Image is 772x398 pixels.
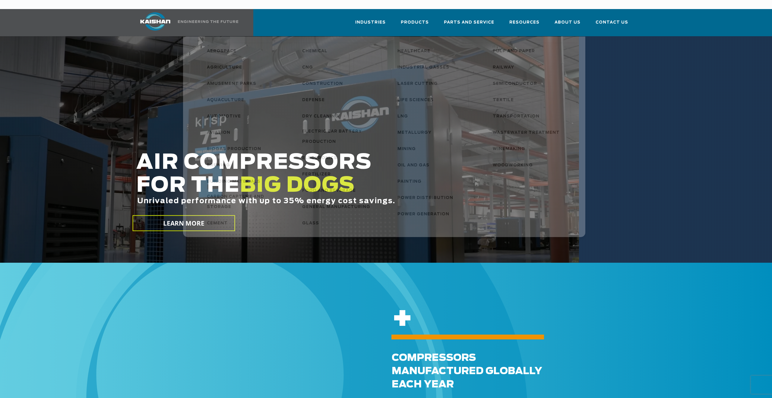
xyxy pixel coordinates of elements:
[391,59,483,75] a: Industrial Gasses
[487,108,578,124] a: Transportation
[487,140,578,157] a: Winemaking
[391,206,483,222] a: Power Generation
[444,19,494,26] span: Parts and Service
[487,59,578,75] a: Railway
[302,46,327,56] span: Chemical
[296,124,388,149] a: Electric Car Battery Production
[487,91,578,108] a: Textile
[201,108,293,124] a: Automotive
[178,20,238,23] img: Engineering the future
[302,218,319,229] span: Glass
[296,75,388,91] a: Construction
[201,43,293,59] a: Aerospace
[487,75,578,91] a: Semiconductor
[133,12,178,30] img: kaishan logo
[302,95,325,105] span: Defense
[444,14,494,35] a: Parts and Service
[207,177,261,187] span: Building Materials
[207,144,261,154] span: Biogas Production
[493,63,514,73] span: Railway
[201,157,293,173] a: Brewing
[487,43,578,59] a: Pulp and Paper
[207,160,230,171] span: Brewing
[391,124,483,140] a: Metallurgy
[397,128,432,138] span: Metallurgy
[207,128,230,138] span: Aviation
[133,9,239,36] a: Kaishan USA
[302,169,331,180] span: Fertilizer
[296,198,388,215] a: General Manufacturing
[296,182,388,198] a: Food and Beverage
[493,144,525,154] span: Winemaking
[136,151,551,224] h2: AIR COMPRESSORS FOR THE
[493,79,537,89] span: Semiconductor
[355,14,386,35] a: Industries
[493,46,535,56] span: Pulp and Paper
[555,14,581,35] a: About Us
[302,127,382,147] span: Electric Car Battery Production
[509,19,539,26] span: Resources
[302,79,343,89] span: Construction
[397,46,430,56] span: Healthcare
[207,111,241,122] span: Automotive
[391,140,483,157] a: Mining
[207,46,236,56] span: Aerospace
[391,43,483,59] a: Healthcare
[201,75,293,91] a: Amusement Parks
[302,111,339,122] span: Dry Cleaning
[296,149,388,166] a: Electronics
[555,19,581,26] span: About Us
[391,157,483,173] a: Oil and Gas
[201,91,293,108] a: Aquaculture
[391,173,483,189] a: Painting
[302,202,370,212] span: General Manufacturing
[392,351,762,391] div: Compressors Manufactured GLOBALLY each Year
[201,140,293,157] a: Biogas Production
[397,111,408,122] span: LNG
[207,192,286,212] span: Carbon Capture and Storage
[391,91,483,108] a: Life Sciences
[509,14,539,35] a: Resources
[201,189,293,215] a: Carbon Capture and Storage
[296,59,388,75] a: CNG
[392,316,741,324] h6: +
[302,63,313,73] span: CNG
[296,108,388,124] a: Dry Cleaning
[493,95,514,105] span: Textile
[401,14,429,35] a: Products
[201,59,293,75] a: Agriculture
[207,63,242,73] span: Agriculture
[201,124,293,140] a: Aviation
[391,75,483,91] a: Laser Cutting
[296,43,388,59] a: Chemical
[296,215,388,231] a: Glass
[397,144,416,154] span: Mining
[296,91,388,108] a: Defense
[355,19,386,26] span: Industries
[207,218,228,229] span: Cement
[493,128,560,138] span: Wastewater Treatment
[302,186,356,196] span: Food and Beverage
[487,157,578,173] a: Woodworking
[391,108,483,124] a: LNG
[487,124,578,140] a: Wastewater Treatment
[163,219,205,228] span: LEARN MORE
[201,173,293,189] a: Building Materials
[401,19,429,26] span: Products
[397,79,438,89] span: Laser Cutting
[133,215,235,231] a: LEARN MORE
[596,19,628,26] span: Contact Us
[302,153,337,163] span: Electronics
[397,193,453,203] span: Power Distribution
[397,160,429,171] span: Oil and Gas
[397,209,449,220] span: Power Generation
[296,166,388,182] a: Fertilizer
[137,197,395,205] span: Unrivaled performance with up to 35% energy cost savings.
[201,215,293,231] a: Cement
[493,111,539,122] span: Transportation
[493,160,533,171] span: Woodworking
[397,63,449,73] span: Industrial Gasses
[397,177,422,187] span: Painting
[397,95,434,105] span: Life Sciences
[596,14,628,35] a: Contact Us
